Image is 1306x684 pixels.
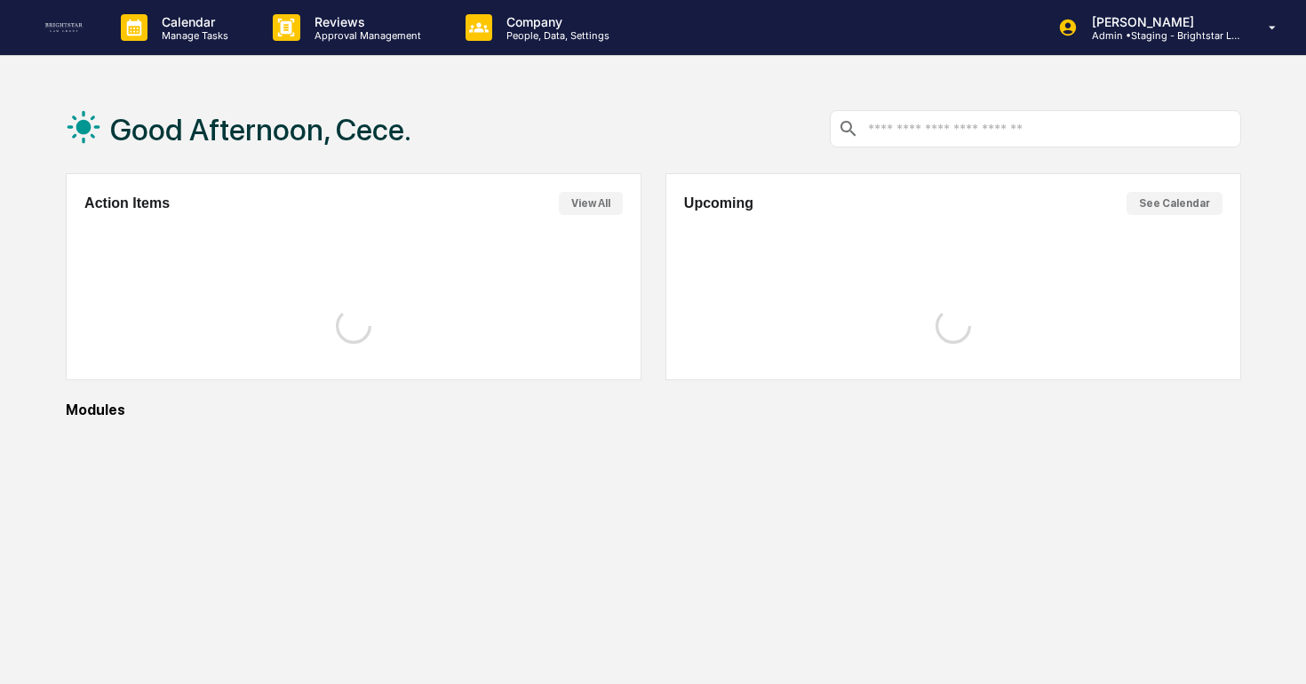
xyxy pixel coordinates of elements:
p: Reviews [300,14,430,29]
p: Approval Management [300,29,430,42]
p: [PERSON_NAME] [1078,14,1243,29]
p: Manage Tasks [147,29,237,42]
h2: Upcoming [684,195,753,211]
button: View All [559,192,623,215]
div: Modules [66,402,1241,418]
p: Admin • Staging - Brightstar Law Group [1078,29,1243,42]
button: See Calendar [1127,192,1222,215]
h1: Good Afternoon, Cece. [110,112,411,147]
p: Calendar [147,14,237,29]
p: Company [492,14,618,29]
p: People, Data, Settings [492,29,618,42]
img: logo [43,23,85,32]
h2: Action Items [84,195,170,211]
